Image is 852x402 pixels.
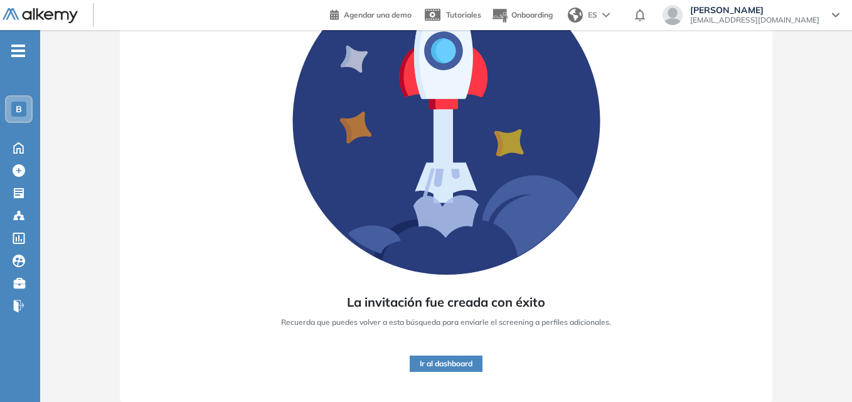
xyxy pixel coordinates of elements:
[344,10,412,19] span: Agendar una demo
[588,9,597,21] span: ES
[330,6,412,21] a: Agendar una demo
[410,356,482,372] button: Ir al dashboard
[568,8,583,23] img: world
[491,2,553,29] button: Onboarding
[690,5,819,15] span: [PERSON_NAME]
[3,8,78,24] img: Logo
[789,342,852,402] iframe: Chat Widget
[446,10,481,19] span: Tutoriales
[281,317,611,328] span: Recuerda que puedes volver a esta búsqueda para enviarle el screening a perfiles adicionales.
[789,342,852,402] div: Widget de chat
[511,10,553,19] span: Onboarding
[347,293,545,312] span: La invitación fue creada con éxito
[16,104,22,114] span: B
[11,50,25,52] i: -
[690,15,819,25] span: [EMAIL_ADDRESS][DOMAIN_NAME]
[602,13,610,18] img: arrow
